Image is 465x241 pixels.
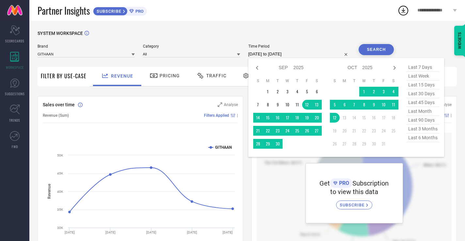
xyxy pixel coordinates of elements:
[349,78,359,83] th: Tuesday
[263,126,273,136] td: Mon Sep 22 2025
[369,100,379,110] td: Thu Oct 09 2025
[273,113,283,123] td: Tue Sep 16 2025
[105,231,116,234] text: [DATE]
[312,87,322,97] td: Sat Sep 06 2025
[273,100,283,110] td: Tue Sep 09 2025
[160,73,180,78] span: Pricing
[283,113,292,123] td: Wed Sep 17 2025
[38,31,83,36] span: SYSTEM WORKSPACE
[292,126,302,136] td: Thu Sep 25 2025
[292,100,302,110] td: Thu Sep 11 2025
[57,190,63,193] text: 40K
[223,231,233,234] text: [DATE]
[57,208,63,211] text: 35K
[5,38,24,43] span: SCORECARDS
[407,116,439,125] span: last 90 days
[248,50,351,58] input: Select time period
[38,4,90,17] span: Partner Insights
[43,113,69,118] span: Revenue (Sum)
[369,113,379,123] td: Thu Oct 16 2025
[330,113,340,123] td: Sun Oct 12 2025
[359,44,394,55] button: Search
[273,139,283,149] td: Tue Sep 30 2025
[283,87,292,97] td: Wed Sep 03 2025
[407,72,439,81] span: last week
[263,78,273,83] th: Monday
[397,5,409,16] div: Open download list
[312,78,322,83] th: Saturday
[93,5,147,16] a: SUBSCRIBEPRO
[369,126,379,136] td: Thu Oct 23 2025
[379,78,389,83] th: Friday
[237,113,238,118] span: |
[438,102,452,107] span: Analyse
[206,73,226,78] span: Traffic
[65,231,75,234] text: [DATE]
[352,179,389,187] span: Subscription
[389,126,398,136] td: Sat Oct 25 2025
[330,100,340,110] td: Sun Oct 05 2025
[379,126,389,136] td: Fri Oct 24 2025
[111,73,133,79] span: Revenue
[218,102,222,107] svg: Zoom
[340,113,349,123] td: Mon Oct 13 2025
[407,133,439,142] span: last 6 months
[215,145,232,150] text: GITHAAN
[389,100,398,110] td: Sat Oct 11 2025
[248,44,351,49] span: Time Period
[273,78,283,83] th: Tuesday
[336,196,372,209] a: SUBSCRIBE
[340,100,349,110] td: Mon Oct 06 2025
[253,78,263,83] th: Sunday
[253,113,263,123] td: Sun Sep 14 2025
[379,113,389,123] td: Fri Oct 17 2025
[407,89,439,98] span: last 30 days
[349,100,359,110] td: Tue Oct 07 2025
[5,91,25,96] span: SUGGESTIONS
[38,44,135,49] span: Brand
[407,125,439,133] span: last 3 months
[359,78,369,83] th: Wednesday
[330,139,340,149] td: Sun Oct 26 2025
[389,78,398,83] th: Saturday
[292,87,302,97] td: Thu Sep 04 2025
[6,65,24,70] span: WORKSPACE
[302,100,312,110] td: Fri Sep 12 2025
[312,113,322,123] td: Sat Sep 20 2025
[143,44,240,49] span: Category
[224,102,238,107] span: Analyse
[57,172,63,175] text: 45K
[273,126,283,136] td: Tue Sep 23 2025
[359,126,369,136] td: Wed Oct 22 2025
[302,78,312,83] th: Friday
[349,139,359,149] td: Tue Oct 28 2025
[263,113,273,123] td: Mon Sep 15 2025
[312,126,322,136] td: Sat Sep 27 2025
[379,87,389,97] td: Fri Oct 03 2025
[292,78,302,83] th: Thursday
[43,102,75,107] span: Sales over time
[312,100,322,110] td: Sat Sep 13 2025
[330,188,378,196] span: to view this data
[292,113,302,123] td: Thu Sep 18 2025
[359,100,369,110] td: Wed Oct 08 2025
[283,78,292,83] th: Wednesday
[253,139,263,149] td: Sun Sep 28 2025
[283,126,292,136] td: Wed Sep 24 2025
[369,87,379,97] td: Thu Oct 02 2025
[349,113,359,123] td: Tue Oct 14 2025
[93,9,123,14] span: SUBSCRIBE
[391,64,398,72] div: Next month
[57,226,63,230] text: 30K
[273,87,283,97] td: Tue Sep 02 2025
[263,100,273,110] td: Mon Sep 08 2025
[389,113,398,123] td: Sat Oct 18 2025
[359,113,369,123] td: Wed Oct 15 2025
[407,107,439,116] span: last month
[12,144,18,149] span: FWD
[389,87,398,97] td: Sat Oct 04 2025
[41,72,86,80] span: Filter By Use-Case
[407,98,439,107] span: last 45 days
[369,78,379,83] th: Thursday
